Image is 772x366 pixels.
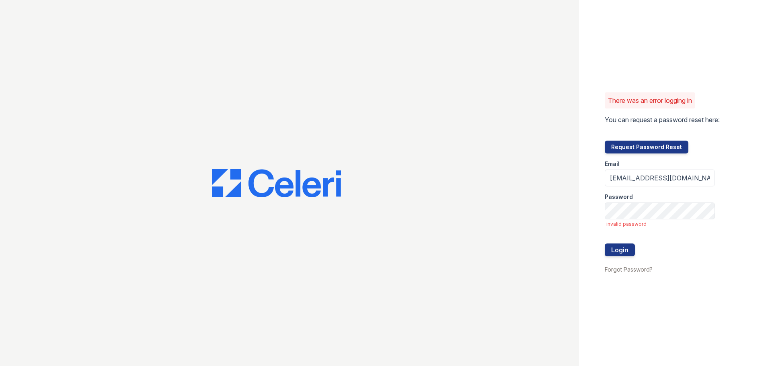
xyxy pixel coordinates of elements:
[212,169,341,198] img: CE_Logo_Blue-a8612792a0a2168367f1c8372b55b34899dd931a85d93a1a3d3e32e68fde9ad4.png
[606,221,715,227] span: invalid password
[605,243,635,256] button: Login
[605,115,720,125] p: You can request a password reset here:
[608,96,692,105] p: There was an error logging in
[605,141,688,153] button: Request Password Reset
[605,160,620,168] label: Email
[605,266,653,273] a: Forgot Password?
[605,193,633,201] label: Password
